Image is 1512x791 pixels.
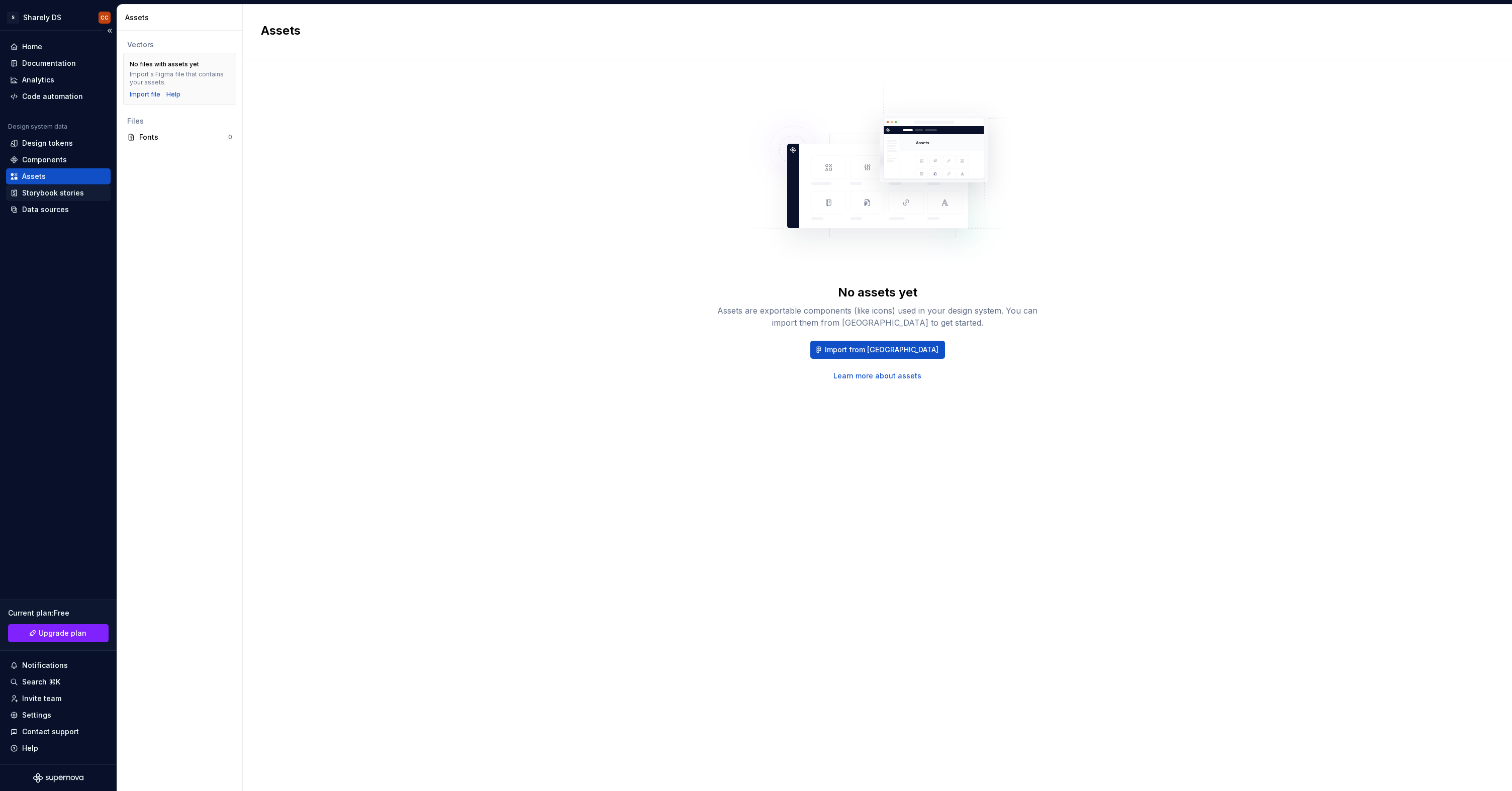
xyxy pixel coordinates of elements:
a: Code automation [6,88,111,105]
div: Help [22,743,38,753]
div: Settings [22,710,51,720]
a: Home [6,39,111,55]
div: Fonts [139,132,228,142]
a: Assets [6,168,111,184]
span: Import from [GEOGRAPHIC_DATA] [825,345,938,355]
a: Settings [6,707,111,723]
a: Storybook stories [6,185,111,201]
a: Learn more about assets [833,371,921,381]
div: Import a Figma file that contains your assets. [130,70,230,86]
div: No files with assets yet [130,60,199,68]
div: Sharely DS [23,13,61,23]
h2: Assets [261,23,1482,39]
button: Import from [GEOGRAPHIC_DATA] [810,341,945,359]
a: Invite team [6,690,111,707]
div: Storybook stories [22,188,84,198]
div: No assets yet [838,284,917,301]
span: Upgrade plan [39,628,86,638]
div: Notifications [22,660,68,670]
a: Data sources [6,202,111,218]
a: Components [6,152,111,168]
div: Home [22,42,42,52]
div: Files [127,116,232,126]
div: Documentation [22,58,76,68]
button: Help [6,740,111,756]
div: S [7,12,19,24]
a: Fonts0 [123,129,236,145]
a: Help [166,90,180,98]
button: Search ⌘K [6,674,111,690]
div: Design tokens [22,138,73,148]
button: Collapse sidebar [103,24,117,38]
a: Documentation [6,55,111,71]
div: Current plan : Free [8,608,109,618]
button: Notifications [6,657,111,673]
a: Upgrade plan [8,624,109,642]
svg: Supernova Logo [33,773,83,783]
div: Analytics [22,75,54,85]
div: Assets [125,13,238,23]
a: Analytics [6,72,111,88]
a: Design tokens [6,135,111,151]
div: Contact support [22,727,79,737]
button: Contact support [6,724,111,740]
button: Import file [130,90,160,98]
div: Assets [22,171,46,181]
div: 0 [228,133,232,141]
div: Vectors [127,40,232,50]
div: Code automation [22,91,83,102]
div: Components [22,155,67,165]
button: SSharely DSCC [2,7,115,28]
div: Data sources [22,205,69,215]
div: Assets are exportable components (like icons) used in your design system. You can import them fro... [717,305,1038,329]
div: Design system data [8,123,67,131]
div: Invite team [22,694,61,704]
div: CC [101,14,109,22]
div: Search ⌘K [22,677,60,687]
